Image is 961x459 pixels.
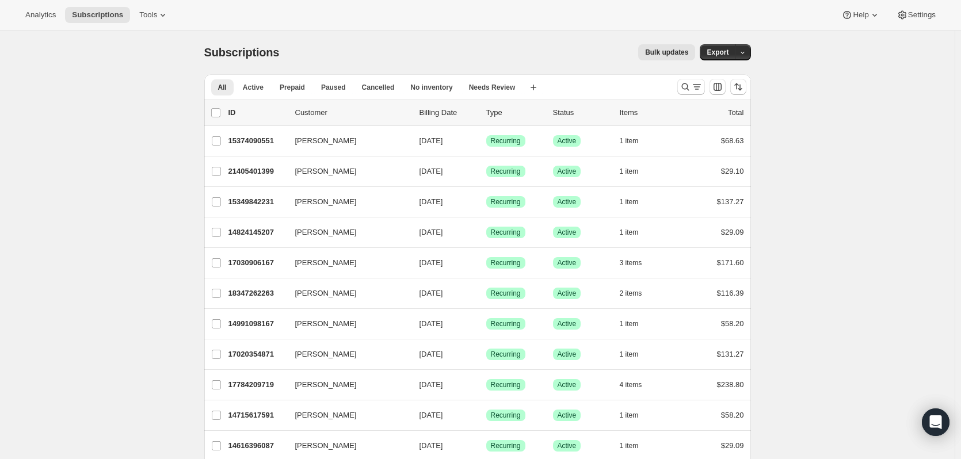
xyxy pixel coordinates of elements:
p: 21405401399 [228,166,286,177]
button: 1 item [620,316,651,332]
span: Active [558,289,577,298]
span: Prepaid [280,83,305,92]
span: [DATE] [420,197,443,206]
span: [DATE] [420,350,443,358]
div: 21405401399[PERSON_NAME][DATE]SuccessRecurringSuccessActive1 item$29.10 [228,163,744,179]
span: 2 items [620,289,642,298]
p: 15349842231 [228,196,286,208]
p: 14715617591 [228,410,286,421]
span: Recurring [491,319,521,328]
span: Needs Review [469,83,516,92]
span: 1 item [620,319,639,328]
button: 1 item [620,438,651,454]
span: Subscriptions [72,10,123,20]
span: [PERSON_NAME] [295,349,357,360]
span: Cancelled [362,83,395,92]
div: Items [620,107,677,118]
button: Bulk updates [638,44,695,60]
span: [PERSON_NAME] [295,379,357,391]
span: [PERSON_NAME] [295,135,357,147]
div: 15374090551[PERSON_NAME][DATE]SuccessRecurringSuccessActive1 item$68.63 [228,133,744,149]
span: Recurring [491,167,521,176]
div: IDCustomerBilling DateTypeStatusItemsTotal [228,107,744,118]
button: [PERSON_NAME] [288,315,403,333]
span: $58.20 [721,411,744,419]
p: Billing Date [420,107,477,118]
button: Search and filter results [677,79,705,95]
div: 17030906167[PERSON_NAME][DATE]SuccessRecurringSuccessActive3 items$171.60 [228,255,744,271]
span: Subscriptions [204,46,280,59]
span: Active [558,350,577,359]
span: Settings [908,10,936,20]
span: Analytics [25,10,56,20]
span: Active [558,167,577,176]
span: $131.27 [717,350,744,358]
button: [PERSON_NAME] [288,162,403,181]
span: Recurring [491,197,521,206]
span: $29.10 [721,167,744,175]
span: Active [558,411,577,420]
p: 17030906167 [228,257,286,269]
button: 3 items [620,255,655,271]
span: Active [558,136,577,146]
span: No inventory [410,83,452,92]
button: [PERSON_NAME] [288,223,403,242]
button: Analytics [18,7,63,23]
button: 1 item [620,163,651,179]
span: $29.09 [721,228,744,236]
span: Bulk updates [645,48,688,57]
p: Status [553,107,611,118]
div: 14715617591[PERSON_NAME][DATE]SuccessRecurringSuccessActive1 item$58.20 [228,407,744,423]
span: Recurring [491,411,521,420]
span: Recurring [491,136,521,146]
p: Total [728,107,743,118]
div: 17020354871[PERSON_NAME][DATE]SuccessRecurringSuccessActive1 item$131.27 [228,346,744,362]
span: 1 item [620,197,639,206]
span: [PERSON_NAME] [295,166,357,177]
button: [PERSON_NAME] [288,437,403,455]
span: [PERSON_NAME] [295,257,357,269]
button: [PERSON_NAME] [288,254,403,272]
span: Active [558,380,577,389]
span: [PERSON_NAME] [295,410,357,421]
button: [PERSON_NAME] [288,132,403,150]
p: Customer [295,107,410,118]
button: 4 items [620,377,655,393]
button: 1 item [620,407,651,423]
span: 4 items [620,380,642,389]
span: Tools [139,10,157,20]
span: Active [558,228,577,237]
button: [PERSON_NAME] [288,406,403,424]
p: 14991098167 [228,318,286,330]
span: [DATE] [420,289,443,297]
span: [DATE] [420,136,443,145]
span: [PERSON_NAME] [295,196,357,208]
p: 14616396087 [228,440,286,452]
span: [DATE] [420,167,443,175]
span: $137.27 [717,197,744,206]
button: Settings [890,7,943,23]
span: Help [853,10,868,20]
span: Recurring [491,380,521,389]
span: [DATE] [420,411,443,419]
div: 17784209719[PERSON_NAME][DATE]SuccessRecurringSuccessActive4 items$238.80 [228,377,744,393]
span: [PERSON_NAME] [295,318,357,330]
button: Export [700,44,735,60]
button: 1 item [620,346,651,362]
span: [PERSON_NAME] [295,288,357,299]
div: 15349842231[PERSON_NAME][DATE]SuccessRecurringSuccessActive1 item$137.27 [228,194,744,210]
span: [DATE] [420,319,443,328]
span: $58.20 [721,319,744,328]
span: Active [558,258,577,267]
span: Recurring [491,228,521,237]
button: Tools [132,7,176,23]
button: Help [834,7,887,23]
div: Open Intercom Messenger [922,408,949,436]
p: 17784209719 [228,379,286,391]
span: Active [243,83,264,92]
button: 1 item [620,194,651,210]
span: 1 item [620,136,639,146]
span: [PERSON_NAME] [295,440,357,452]
div: 14824145207[PERSON_NAME][DATE]SuccessRecurringSuccessActive1 item$29.09 [228,224,744,240]
span: Recurring [491,441,521,450]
